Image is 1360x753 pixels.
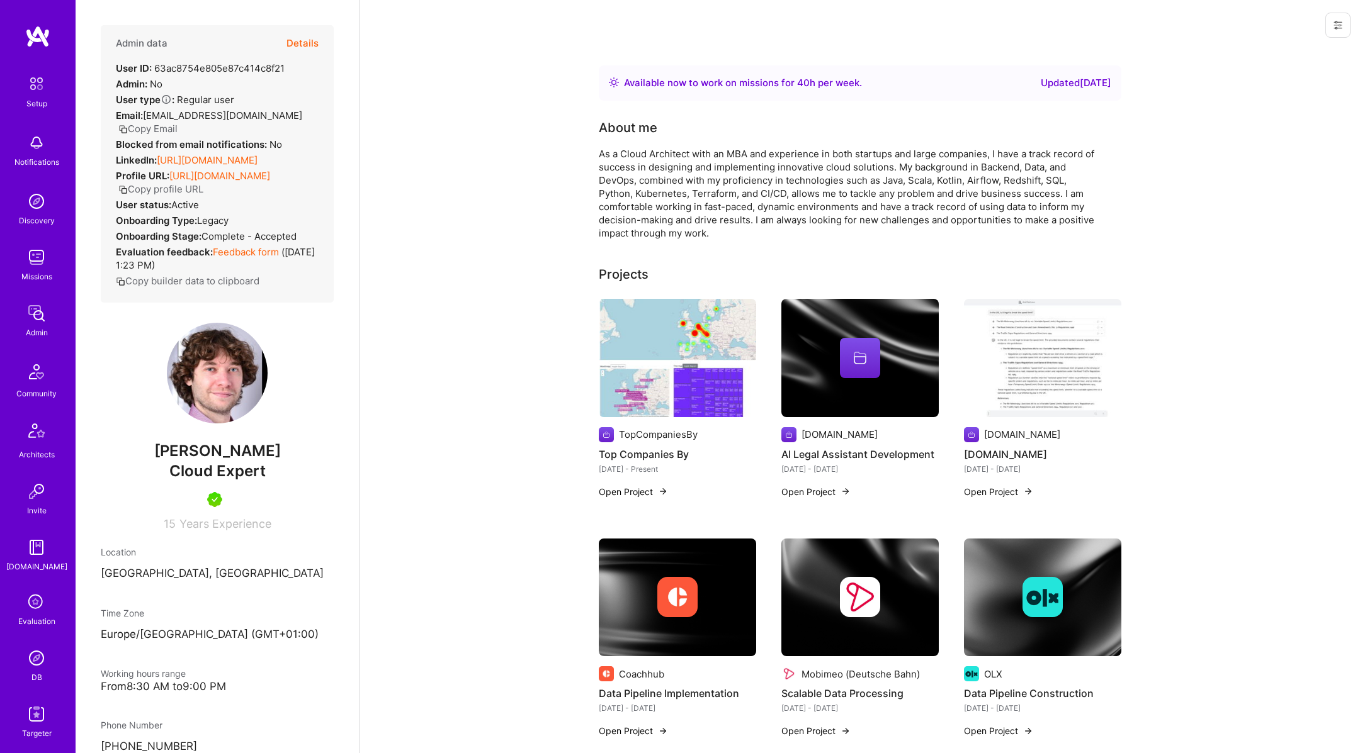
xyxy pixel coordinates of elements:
h4: Data Pipeline Construction [964,685,1121,701]
button: Open Project [964,724,1033,737]
img: cover [781,538,939,657]
strong: User type : [116,94,174,106]
span: Time Zone [101,608,144,618]
img: A.Teamer in Residence [207,492,222,507]
img: admin teamwork [24,301,49,326]
strong: Admin: [116,78,147,90]
div: From 8:30 AM to 9:00 PM [101,680,334,693]
div: [DATE] - [DATE] [599,701,756,715]
img: arrow-right [841,486,851,496]
div: Coachhub [619,667,664,681]
i: Help [161,94,172,105]
i: icon Copy [116,277,125,286]
span: Complete - Accepted [201,230,297,242]
div: [DOMAIN_NAME] [6,560,67,573]
img: Invite [24,479,49,504]
img: arrow-right [658,726,668,736]
i: icon Copy [118,125,128,134]
div: Projects [599,265,649,284]
img: Availability [609,77,619,87]
button: Open Project [599,485,668,498]
img: Architects [21,418,52,448]
img: cover [599,538,756,657]
strong: Email: [116,109,143,121]
span: legacy [197,215,229,226]
div: 63ac8754e805e87c414c8f21 [116,62,285,75]
img: arrow-right [1023,486,1033,496]
strong: Evaluation feedback: [116,246,213,258]
img: logo [25,25,50,48]
button: Copy profile URL [118,182,203,196]
h4: [DOMAIN_NAME] [964,446,1121,462]
img: Company logo [1023,577,1063,617]
span: Cloud Expert [169,462,266,480]
div: No [116,77,162,91]
p: Europe/[GEOGRAPHIC_DATA] (GMT+01:00 ) [101,627,334,642]
strong: User ID: [116,62,152,74]
span: Working hours range [101,668,186,679]
h4: AI Legal Assistant Development [781,446,939,462]
strong: LinkedIn: [116,154,157,166]
strong: Onboarding Type: [116,215,197,226]
h4: Top Companies By [599,446,756,462]
div: DB [31,671,42,684]
img: arrow-right [1023,726,1033,736]
span: Years Experience [179,517,271,530]
div: Regular user [116,93,234,106]
div: About me [599,118,657,137]
img: arrow-right [658,486,668,496]
div: [DATE] - [DATE] [964,701,1121,715]
img: Company logo [599,427,614,442]
img: Company logo [781,427,796,442]
img: guide book [24,535,49,560]
strong: Onboarding Stage: [116,230,201,242]
div: TopCompaniesBy [619,428,698,441]
img: askthelaws.com [964,299,1121,417]
button: Details [286,25,319,62]
img: teamwork [24,245,49,270]
a: [URL][DOMAIN_NAME] [169,170,270,182]
button: Copy builder data to clipboard [116,274,259,287]
div: Admin [26,326,48,339]
div: Mobimeo (Deutsche Bahn) [802,667,920,681]
button: Open Project [964,485,1033,498]
div: Available now to work on missions for h per week . [624,75,862,91]
div: Evaluation [18,615,55,628]
img: discovery [24,189,49,214]
div: OLX [984,667,1002,681]
button: Open Project [781,485,851,498]
img: Admin Search [24,645,49,671]
div: [DATE] - [DATE] [781,701,939,715]
a: [URL][DOMAIN_NAME] [157,154,258,166]
div: [DATE] - Present [599,462,756,476]
img: setup [23,70,50,97]
img: User Avatar [167,323,268,423]
div: Architects [19,448,55,461]
div: Discovery [19,214,55,227]
span: 15 [164,517,176,530]
button: Open Project [781,724,851,737]
img: Company logo [599,666,614,681]
div: [DOMAIN_NAME] [802,428,878,441]
p: [GEOGRAPHIC_DATA], [GEOGRAPHIC_DATA] [101,566,334,581]
div: Updated [DATE] [1041,75,1111,91]
img: Skill Targeter [24,701,49,727]
strong: Blocked from email notifications: [116,138,269,150]
img: bell [24,130,49,155]
img: Company logo [781,666,796,681]
strong: Profile URL: [116,170,169,182]
div: Targeter [22,727,52,740]
button: Copy Email [118,122,178,135]
div: [DOMAIN_NAME] [984,428,1060,441]
img: arrow-right [841,726,851,736]
div: Notifications [14,155,59,169]
span: Phone Number [101,720,162,730]
button: Open Project [599,724,668,737]
div: ( [DATE] 1:23 PM ) [116,245,319,272]
div: Invite [27,504,47,517]
img: Company logo [964,666,979,681]
div: Setup [26,97,47,110]
span: [EMAIL_ADDRESS][DOMAIN_NAME] [143,109,302,121]
img: cover [781,299,939,417]
img: Company logo [840,577,880,617]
